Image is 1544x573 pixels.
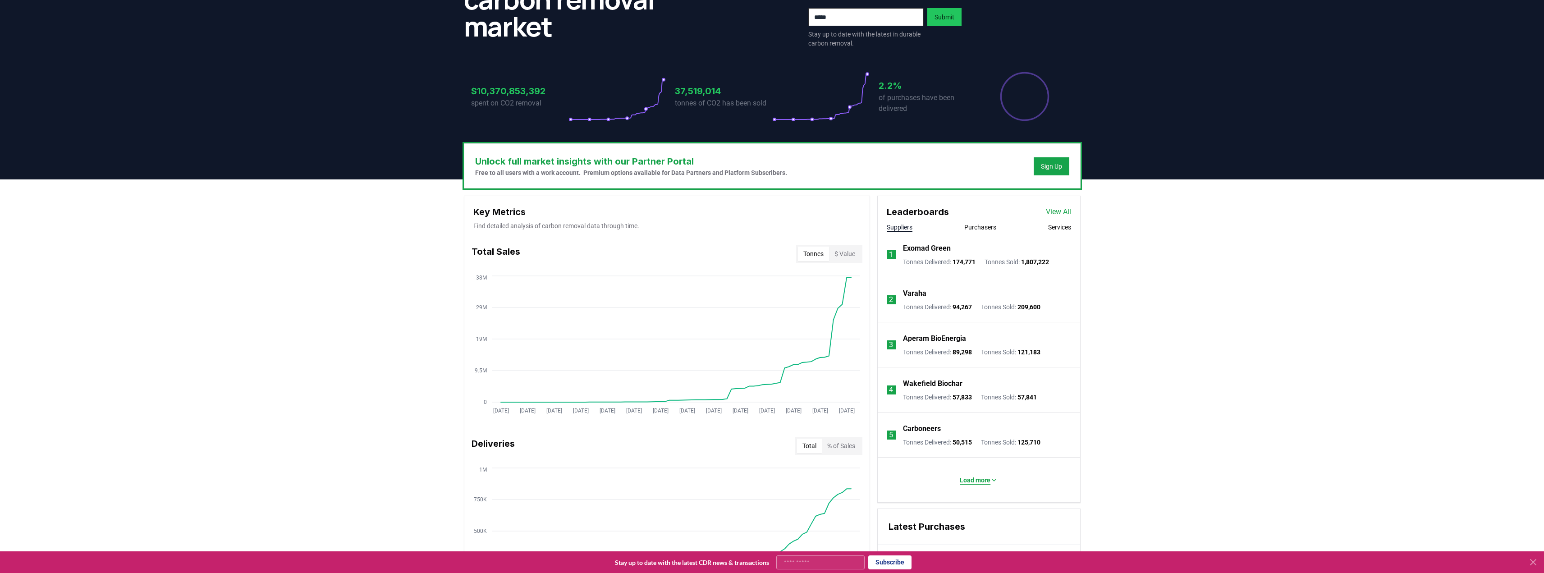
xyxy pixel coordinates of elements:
[519,408,535,414] tspan: [DATE]
[981,393,1037,402] p: Tonnes Sold :
[889,339,893,350] p: 3
[785,408,801,414] tspan: [DATE]
[903,438,972,447] p: Tonnes Delivered :
[953,471,1005,489] button: Load more
[1017,394,1037,401] span: 57,841
[903,393,972,402] p: Tonnes Delivered :
[887,223,912,232] button: Suppliers
[1017,303,1040,311] span: 209,600
[798,247,829,261] button: Tonnes
[953,394,972,401] span: 57,833
[999,71,1050,122] div: Percentage of sales delivered
[964,223,996,232] button: Purchasers
[476,275,487,281] tspan: 38M
[484,399,487,405] tspan: 0
[1017,348,1040,356] span: 121,183
[953,258,976,266] span: 174,771
[706,408,721,414] tspan: [DATE]
[822,439,861,453] button: % of Sales
[879,79,976,92] h3: 2.2%
[981,438,1040,447] p: Tonnes Sold :
[476,304,487,311] tspan: 29M
[981,303,1040,312] p: Tonnes Sold :
[573,408,588,414] tspan: [DATE]
[903,378,962,389] a: Wakefield Biochar
[953,348,972,356] span: 89,298
[475,155,787,168] h3: Unlock full market insights with our Partner Portal
[889,430,893,440] p: 5
[599,408,615,414] tspan: [DATE]
[1021,258,1049,266] span: 1,807,222
[812,408,828,414] tspan: [DATE]
[960,476,990,485] p: Load more
[985,257,1049,266] p: Tonnes Sold :
[1017,439,1040,446] span: 125,710
[474,496,487,503] tspan: 750K
[889,249,893,260] p: 1
[675,98,772,109] p: tonnes of CO2 has been sold
[475,168,787,177] p: Free to all users with a work account. Premium options available for Data Partners and Platform S...
[474,528,487,534] tspan: 500K
[675,84,772,98] h3: 37,519,014
[903,303,972,312] p: Tonnes Delivered :
[903,243,951,254] a: Exomad Green
[903,423,941,434] a: Carboneers
[887,205,949,219] h3: Leaderboards
[472,437,515,455] h3: Deliveries
[1041,162,1062,171] a: Sign Up
[473,205,861,219] h3: Key Metrics
[903,333,966,344] a: Aperam BioEnergia
[889,294,893,305] p: 2
[1034,157,1069,175] button: Sign Up
[471,98,568,109] p: spent on CO2 removal
[903,288,926,299] a: Varaha
[981,348,1040,357] p: Tonnes Sold :
[889,520,1069,533] h3: Latest Purchases
[1048,223,1071,232] button: Services
[626,408,641,414] tspan: [DATE]
[472,245,520,263] h3: Total Sales
[759,408,774,414] tspan: [DATE]
[927,8,962,26] button: Submit
[679,408,695,414] tspan: [DATE]
[829,247,861,261] button: $ Value
[838,408,854,414] tspan: [DATE]
[808,30,924,48] p: Stay up to date with the latest in durable carbon removal.
[953,439,972,446] span: 50,515
[652,408,668,414] tspan: [DATE]
[879,92,976,114] p: of purchases have been delivered
[475,367,487,374] tspan: 9.5M
[546,408,562,414] tspan: [DATE]
[471,84,568,98] h3: $10,370,853,392
[797,439,822,453] button: Total
[903,257,976,266] p: Tonnes Delivered :
[732,408,748,414] tspan: [DATE]
[473,221,861,230] p: Find detailed analysis of carbon removal data through time.
[493,408,509,414] tspan: [DATE]
[903,348,972,357] p: Tonnes Delivered :
[476,336,487,342] tspan: 19M
[889,385,893,395] p: 4
[1046,206,1071,217] a: View All
[953,303,972,311] span: 94,267
[479,467,487,473] tspan: 1M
